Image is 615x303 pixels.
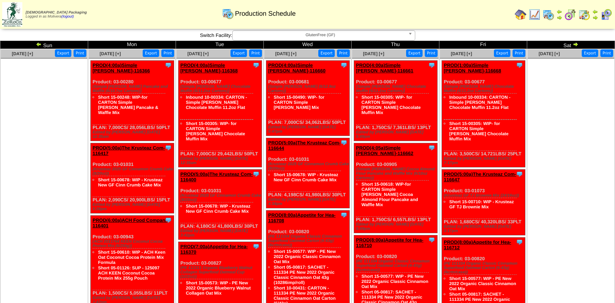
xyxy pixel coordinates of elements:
[0,41,88,49] td: Sun
[444,171,516,182] a: PROD(5:00a)The Krusteaz Com-116647
[179,61,262,167] div: Product: 03-00677 PLAN: 7,000CS / 29,442LBS / 50PLT
[543,9,554,20] img: calendarprod.gif
[340,61,348,69] img: Tooltip
[565,9,576,20] img: calendarblend.gif
[515,9,526,20] img: home.gif
[91,61,174,141] div: Product: 03-00280 PLAN: 7,000CS / 28,056LBS / 50PLT
[91,143,174,213] div: Product: 03-01031 PLAN: 2,090CS / 20,900LBS / 15PLT
[180,63,238,73] a: PROD(4:00a)Simple [PERSON_NAME]-116368
[406,49,423,57] button: Export
[516,238,523,246] img: Tooltip
[592,9,598,15] img: arrowleft.gif
[527,41,615,49] td: Sat
[361,274,428,289] a: Short 15-00577: WIP - PE New 2022 Organic Classic Cinnamon Oat Mix
[249,49,262,57] button: Print
[186,280,251,296] a: Short 15-00573: WIP - PE New 2022 Organic Blueberry Walnut Collagen Oat Mix
[268,140,341,151] a: PROD(5:00a)The Krusteaz Com-116644
[55,49,71,57] button: Export
[98,95,158,115] a: Short 15-00248: WIP-for CARTON Simple [PERSON_NAME] Pancake & Waffle Mix
[356,237,423,248] a: PROD(8:00a)Appetite for Hea-116710
[100,51,121,56] a: [DATE] [+]
[12,51,33,56] a: [DATE] [+]
[165,61,172,69] img: Tooltip
[93,167,174,176] div: (Krusteaz 2025 GF Cinnamon Crumb Cake (8/20oz))
[494,49,510,57] button: Export
[222,8,234,19] img: calendarprod.gif
[161,49,174,57] button: Print
[539,51,560,56] span: [DATE] [+]
[93,63,150,73] a: PROD(4:00a)Simple [PERSON_NAME]-116366
[235,10,296,18] span: Production Schedule
[337,49,350,57] button: Print
[356,84,437,93] div: (Simple [PERSON_NAME] Chocolate Muffin (6/11.2oz Cartons))
[363,51,384,56] a: [DATE] [+]
[356,167,437,180] div: (Simple [PERSON_NAME] Cocoa Almond Flour Pancake and Waffle Mix (6/10oz Cartons))
[236,31,405,39] span: GlutenFree (GF)
[516,61,523,69] img: Tooltip
[266,138,350,208] div: Product: 03-01031 PLAN: 4,198CS / 41,980LBS / 30PLT
[361,95,421,115] a: Short 15-00305: WIP- for CARTON Simple [PERSON_NAME] Chocolate Muffin Mix
[187,51,209,56] a: [DATE] [+]
[180,84,262,93] div: (Simple [PERSON_NAME] Chocolate Muffin (6/11.2oz Cartons))
[274,172,338,182] a: Short 15-00678: WIP - Krusteaz New GF Cinn Crumb Cake Mix
[26,11,87,19] span: Logged in as Molivera
[428,236,435,243] img: Tooltip
[340,139,348,146] img: Tooltip
[444,261,525,274] div: (PE 111334 Organic Classic Cinnamon Superfood Oatmeal Carton (6-43g)(6crtn/case))
[180,193,262,202] div: (Krusteaz 2025 GF Cinnamon Crumb Cake (8/20oz))
[176,41,264,49] td: Tue
[180,244,248,255] a: PROD(7:00a)Appetite for Hea-116370
[449,199,514,209] a: Short 15-00710: WIP - Krusteaz GF TJ Brownie Mix
[268,63,326,73] a: PROD(4:00a)Simple [PERSON_NAME]-116660
[93,145,165,156] a: PROD(5:00a)The Krusteaz Com-116417
[600,49,613,57] button: Print
[266,61,350,136] div: Product: 03-00681 PLAN: 7,000CS / 34,062LBS / 50PLT
[274,265,334,285] a: Short 05-00817: SACHET - 111334 PE New 2022 Organic Classic Cinnamon Oat 43g (10286imp/roll)
[165,216,172,224] img: Tooltip
[268,84,349,93] div: (Simple [PERSON_NAME] (6/12.9oz Cartons))
[186,95,247,110] a: Inbound 10-00334: CARTON - Simple [PERSON_NAME] Chocolate Muffin 11.2oz Flat
[93,239,174,248] div: (ACH 2011764 KEEN Coconut Cocoa Protein Mix (6/255g))
[274,95,325,110] a: Short 15-00490: WIP- for CARTON Simple [PERSON_NAME] Mix
[444,193,525,198] div: (Krusteaz GF TJ Brownie Mix (24/16oz))
[143,49,159,57] button: Export
[180,156,262,165] div: Edited by [PERSON_NAME] [DATE] 12:35am
[230,49,247,57] button: Export
[252,170,260,178] img: Tooltip
[444,84,525,93] div: (Simple [PERSON_NAME] Chocolate Muffin (6/11.2oz Cartons))
[449,276,516,291] a: Short 15-00577: WIP - PE New 2022 Organic Classic Cinnamon Oat Mix
[318,49,335,57] button: Export
[98,265,160,281] a: Short 05-01126: SUP - 125097 ACH KEEN Coconut Cocoa Protein Mix 255g Pouch
[439,41,527,49] td: Fri
[180,171,253,182] a: PROD(5:00a)The Krusteaz Com-116400
[252,243,260,250] img: Tooltip
[93,217,168,228] a: PROD(6:00a)ACH Food Compani-116401
[274,249,341,264] a: Short 15-00577: WIP - PE New 2022 Organic Classic Cinnamon Oat Mix
[356,259,437,272] div: (PE 111334 Organic Classic Cinnamon Superfood Oatmeal Carton (6-43g)(6crtn/case))
[93,130,174,139] div: Edited by [PERSON_NAME] [DATE] 12:35am
[268,234,349,247] div: (PE 111334 Organic Classic Cinnamon Superfood Oatmeal Carton (6-43g)(6crtn/case))
[449,121,509,141] a: Short 15-00305: WIP- for CARTON Simple [PERSON_NAME] Chocolate Muffin Mix
[354,143,438,233] div: Product: 03-00905 PLAN: 1,750CS / 6,557LBS / 13PLT
[556,9,562,15] img: arrowleft.gif
[600,9,612,20] img: calendarcustomer.gif
[93,84,174,93] div: (Simple [PERSON_NAME] Pancake and Waffle (6/10.7oz Cartons))
[98,177,163,188] a: Short 15-00678: WIP - Krusteaz New GF Cinn Crumb Cake Mix
[340,211,348,219] img: Tooltip
[88,41,176,49] td: Mon
[180,266,262,279] div: (PE 111311 Organic Blueberry Walnut Collagen Superfood Oatmeal Cup (12/2oz))
[513,49,525,57] button: Print
[361,182,418,207] a: Short 15-00618: WIP-for CARTON Simple [PERSON_NAME] Cocoa Almond Flour Pancake and Waffle Mix
[186,204,251,214] a: Short 15-00678: WIP - Krusteaz New GF Cinn Crumb Cake Mix
[264,41,352,49] td: Wed
[252,61,260,69] img: Tooltip
[268,162,349,171] div: (Krusteaz 2025 GF Cinnamon Crumb Cake (8/20oz))
[451,51,472,56] a: [DATE] [+]
[449,95,510,110] a: Inbound 10-00334: CARTON - Simple [PERSON_NAME] Chocolate Muffin 11.2oz Flat
[582,49,598,57] button: Export
[578,9,590,20] img: calendarinout.gif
